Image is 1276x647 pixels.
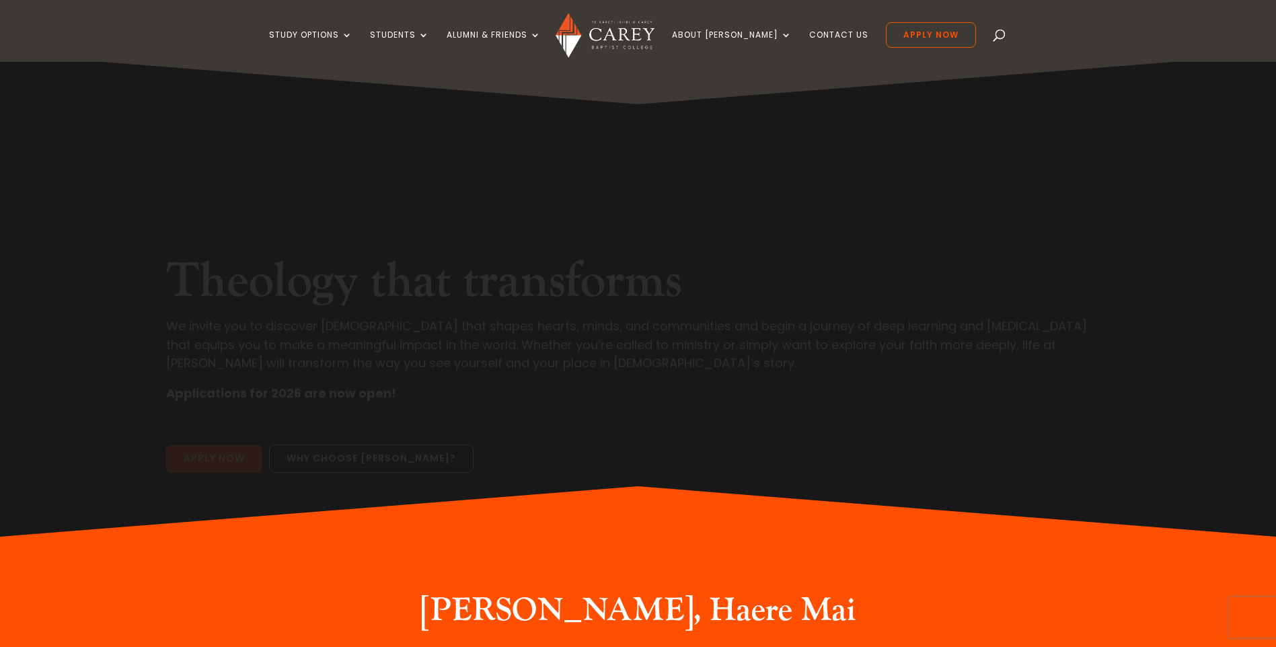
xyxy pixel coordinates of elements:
a: Study Options [269,30,352,62]
p: We invite you to discover [DEMOGRAPHIC_DATA] that shapes hearts, minds, and communities and begin... [166,273,1109,340]
h2: [PERSON_NAME], Haere Mai [386,591,891,637]
a: Alumni & Friends [447,30,541,62]
a: About [PERSON_NAME] [672,30,792,62]
img: Carey Baptist College [556,13,654,58]
a: Apply Now [886,22,976,48]
strong: Applications for 2026 are now open! [166,341,396,358]
h2: Theology that transforms [166,208,1109,273]
a: Contact Us [809,30,868,62]
a: Apply Now [166,401,262,429]
a: Why choose [PERSON_NAME]? [269,401,474,429]
a: Students [370,30,429,62]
